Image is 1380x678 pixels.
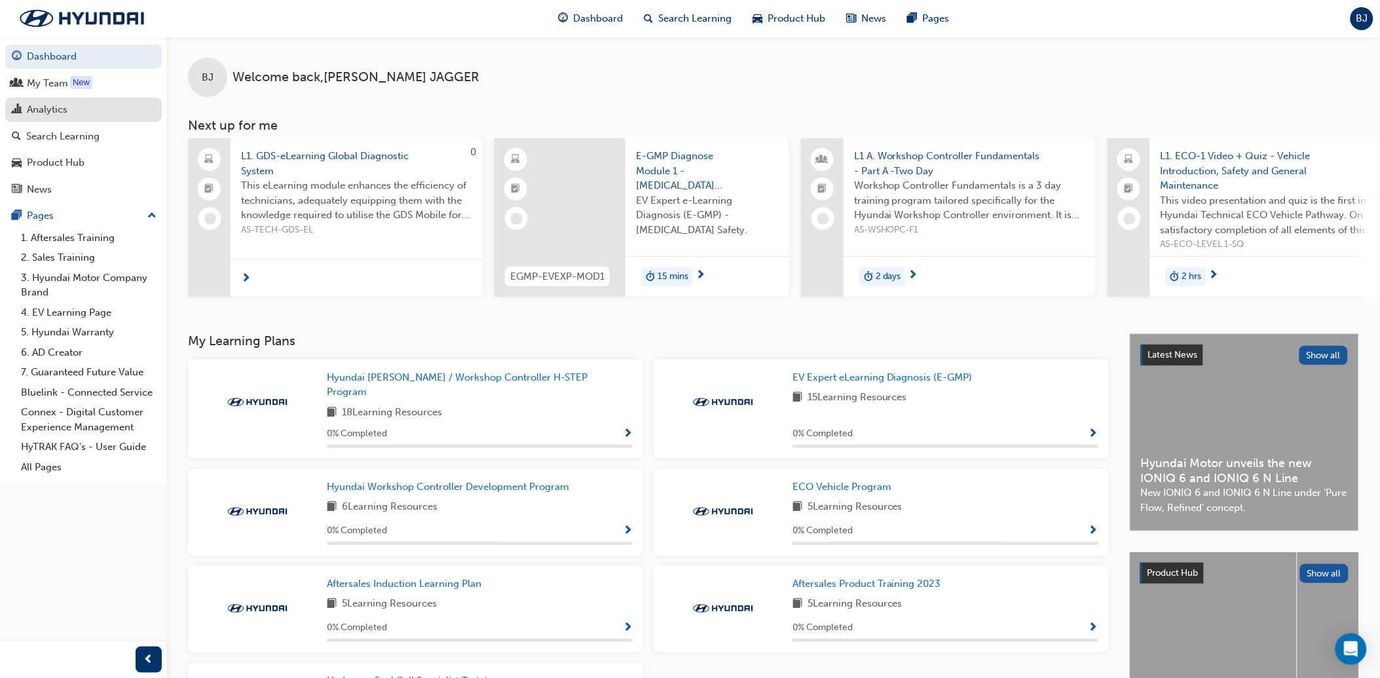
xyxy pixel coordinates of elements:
[1170,269,1180,286] span: duration-icon
[27,208,54,223] div: Pages
[1141,456,1348,485] span: Hyundai Motor unveils the new IONIQ 6 and IONIQ 6 N Line
[574,11,624,26] span: Dashboard
[241,273,251,285] span: next-icon
[327,499,337,516] span: book-icon
[494,138,789,297] a: EGMP-EVEXP-MOD1E-GMP Diagnose Module 1 - [MEDICAL_DATA] SafetyEV Expert e-Learning Diagnosis (E-G...
[623,523,633,539] button: Show Progress
[510,269,605,284] span: EGMP-EVEXP-MOD1
[221,396,293,409] img: Trak
[511,213,523,225] span: learningRecordVerb_NONE-icon
[470,146,476,158] span: 0
[327,481,569,493] span: Hyundai Workshop Controller Development Program
[221,602,293,615] img: Trak
[5,45,162,69] a: Dashboard
[16,362,162,383] a: 7. Guaranteed Future Value
[1089,620,1098,636] button: Show Progress
[1125,151,1134,168] span: laptop-icon
[7,5,157,32] img: Trak
[854,149,1085,178] span: L1 A. Workshop Controller Fundamentals - Part A -Two Day
[548,5,634,32] a: guage-iconDashboard
[5,204,162,228] button: Pages
[1141,485,1348,515] span: New IONIQ 6 and IONIQ 6 N Line under ‘Pure Flow, Refined’ concept.
[327,370,633,400] a: Hyundai [PERSON_NAME] / Workshop Controller H-STEP Program
[687,396,759,409] img: Trak
[512,181,521,198] span: booktick-icon
[847,10,857,27] span: news-icon
[204,213,216,225] span: learningRecordVerb_NONE-icon
[16,248,162,268] a: 2. Sales Training
[167,118,1380,133] h3: Next up for me
[658,269,688,284] span: 15 mins
[793,499,802,516] span: book-icon
[188,138,483,297] a: 0L1. GDS-eLearning Global Diagnostic SystemThis eLearning module enhances the efficiency of techn...
[659,11,732,26] span: Search Learning
[696,270,705,282] span: next-icon
[1182,269,1202,284] span: 2 hrs
[327,620,387,635] span: 0 % Completed
[793,426,853,442] span: 0 % Completed
[512,151,521,168] span: learningResourceType_ELEARNING-icon
[793,578,941,590] span: Aftersales Product Training 2023
[70,76,92,89] div: Tooltip anchor
[327,371,587,398] span: Hyundai [PERSON_NAME] / Workshop Controller H-STEP Program
[1335,633,1367,665] div: Open Intercom Messenger
[16,383,162,403] a: Bluelink - Connected Service
[16,303,162,323] a: 4. EV Learning Page
[12,184,22,196] span: news-icon
[687,602,759,615] img: Trak
[342,596,437,612] span: 5 Learning Resources
[27,76,68,91] div: My Team
[16,437,162,457] a: HyTRAK FAQ's - User Guide
[793,481,891,493] span: ECO Vehicle Program
[5,98,162,122] a: Analytics
[1141,345,1348,366] a: Latest NewsShow all
[793,480,897,495] a: ECO Vehicle Program
[801,138,1096,297] a: L1 A. Workshop Controller Fundamentals - Part A -Two DayWorkshop Controller Fundamentals is a 3 d...
[768,11,826,26] span: Product Hub
[623,426,633,442] button: Show Progress
[1089,426,1098,442] button: Show Progress
[793,523,853,538] span: 0 % Completed
[1300,564,1349,583] button: Show all
[864,269,873,286] span: duration-icon
[793,596,802,612] span: book-icon
[1130,333,1359,531] a: Latest NewsShow allHyundai Motor unveils the new IONIQ 6 and IONIQ 6 N LineNew IONIQ 6 and IONIQ ...
[5,42,162,204] button: DashboardMy TeamAnalyticsSearch LearningProduct HubNews
[241,178,472,223] span: This eLearning module enhances the efficiency of technicians, adequately equipping them with the ...
[27,155,84,170] div: Product Hub
[16,343,162,363] a: 6. AD Creator
[818,181,827,198] span: booktick-icon
[623,428,633,440] span: Show Progress
[327,578,481,590] span: Aftersales Induction Learning Plan
[327,426,387,442] span: 0 % Completed
[233,70,479,85] span: Welcome back , [PERSON_NAME] JAGGER
[327,576,487,592] a: Aftersales Induction Learning Plan
[636,193,779,238] span: EV Expert e-Learning Diagnosis (E-GMP) - [MEDICAL_DATA] Safety.
[1124,213,1136,225] span: learningRecordVerb_NONE-icon
[808,596,903,612] span: 5 Learning Resources
[16,402,162,437] a: Connex - Digital Customer Experience Management
[1147,567,1199,578] span: Product Hub
[623,620,633,636] button: Show Progress
[241,149,472,178] span: L1. GDS-eLearning Global Diagnostic System
[1125,181,1134,198] span: booktick-icon
[854,178,1085,223] span: Workshop Controller Fundamentals is a 3 day training program tailored specifically for the Hyunda...
[1089,622,1098,634] span: Show Progress
[5,124,162,149] a: Search Learning
[559,10,569,27] span: guage-icon
[1140,563,1349,584] a: Product HubShow all
[862,11,887,26] span: News
[793,371,973,383] span: EV Expert eLearning Diagnosis (E-GMP)
[1089,525,1098,537] span: Show Progress
[205,151,214,168] span: laptop-icon
[27,182,52,197] div: News
[327,596,337,612] span: book-icon
[1148,349,1198,360] span: Latest News
[16,268,162,303] a: 3. Hyundai Motor Company Brand
[16,228,162,248] a: 1. Aftersales Training
[808,499,903,516] span: 5 Learning Resources
[836,5,897,32] a: news-iconNews
[793,370,978,385] a: EV Expert eLearning Diagnosis (E-GMP)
